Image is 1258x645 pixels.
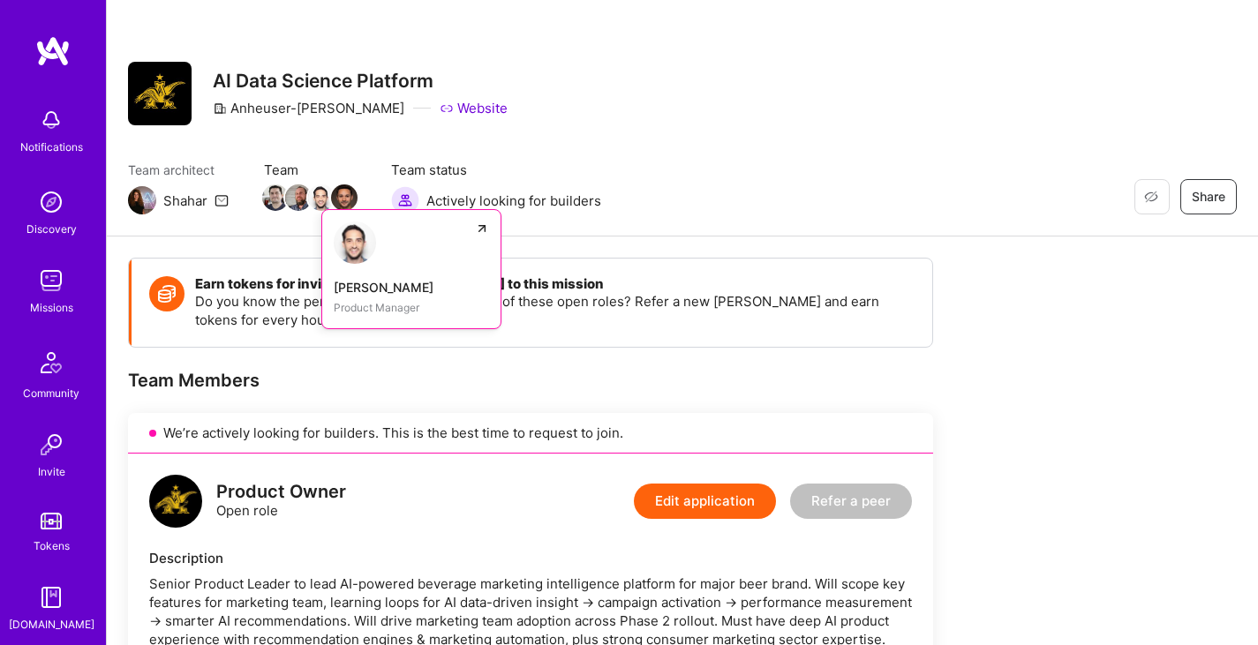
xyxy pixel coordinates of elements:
button: Share [1180,179,1237,214]
a: Website [440,99,508,117]
a: Team Member Avatar [310,183,333,213]
div: Open role [216,483,346,520]
div: Notifications [20,138,83,156]
img: tokens [41,513,62,529]
img: teamwork [34,263,69,298]
div: We’re actively looking for builders. This is the best time to request to join. [128,413,933,454]
span: Actively looking for builders [426,191,601,210]
div: Product Manager [334,298,489,317]
div: Community [23,384,79,402]
i: icon Mail [215,193,229,207]
div: Tokens [34,536,70,555]
img: Actively looking for builders [391,186,419,214]
i: icon CompanyGray [213,101,227,116]
div: Discovery [26,220,77,238]
img: Community [30,341,72,384]
span: Team [264,161,356,179]
div: Anheuser-[PERSON_NAME] [213,99,404,117]
img: Team Member Avatar [262,184,289,211]
a: Team Member Avatar [264,183,287,213]
img: Team Architect [128,186,156,214]
img: Company Logo [128,62,192,125]
button: Edit application [634,484,776,519]
img: logo [149,475,202,528]
img: logo [35,35,71,67]
img: guide book [34,580,69,615]
i: icon ArrowUpRight [475,221,489,236]
span: Team architect [128,161,229,179]
div: Description [149,549,912,567]
img: Team Member Avatar [331,184,358,211]
span: Share [1192,188,1225,206]
div: [DOMAIN_NAME] [9,615,94,634]
img: discovery [34,184,69,220]
div: Missions [30,298,73,317]
img: Team Member Avatar [308,184,335,211]
h3: AI Data Science Platform [213,70,508,92]
div: Invite [38,462,65,481]
div: Product Owner [216,483,346,501]
h4: Earn tokens for inviting a new [PERSON_NAME] to this mission [195,276,915,292]
a: Team Member Avatar [333,183,356,213]
img: Rob Shapiro [334,221,376,264]
div: Team Members [128,369,933,392]
img: Team Member Avatar [285,184,312,211]
img: Token icon [149,276,185,311]
div: Shahar [163,191,207,210]
button: Refer a peer [790,484,912,519]
div: [PERSON_NAME] [334,278,489,296]
a: Rob Shapiro[PERSON_NAME]Product Manager [321,209,501,329]
p: Do you know the perfect builder for one or more of these open roles? Refer a new [PERSON_NAME] an... [195,292,915,329]
img: Invite [34,427,69,462]
img: bell [34,102,69,138]
i: icon EyeClosed [1144,190,1158,204]
a: Team Member Avatar [287,183,310,213]
span: Team status [391,161,601,179]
